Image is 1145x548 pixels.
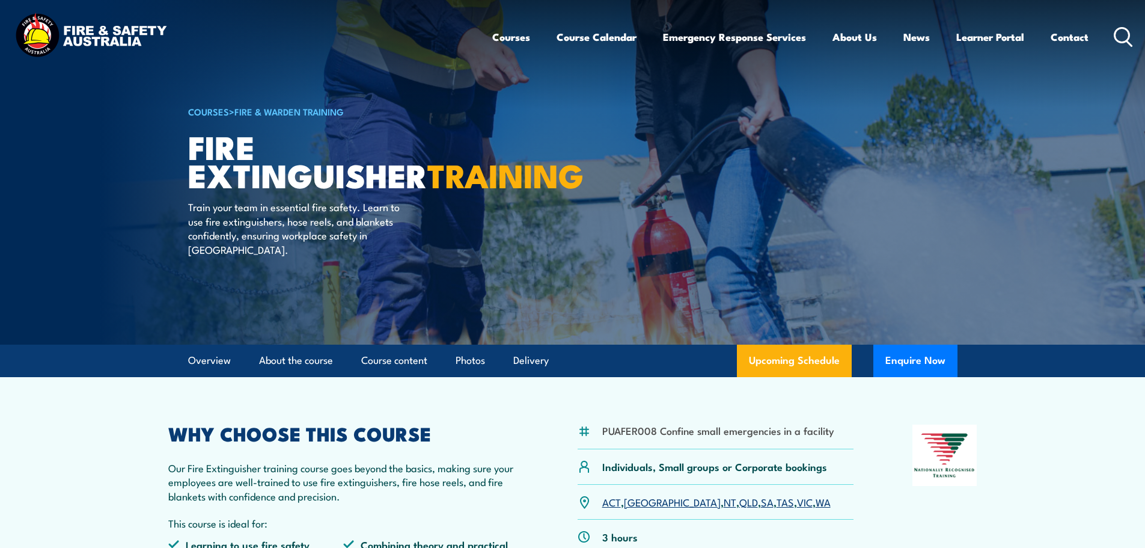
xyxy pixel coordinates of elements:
[602,460,827,473] p: Individuals, Small groups or Corporate bookings
[492,21,530,53] a: Courses
[832,21,877,53] a: About Us
[602,494,621,509] a: ACT
[168,461,519,503] p: Our Fire Extinguisher training course goes beyond the basics, making sure your employees are well...
[624,494,721,509] a: [GEOGRAPHIC_DATA]
[361,345,427,377] a: Course content
[602,530,638,544] p: 3 hours
[188,105,229,118] a: COURSES
[188,345,231,377] a: Overview
[602,423,834,437] li: PUAFER008 Confine small emergencies in a facility
[903,21,930,53] a: News
[1051,21,1089,53] a: Contact
[188,200,408,256] p: Train your team in essential fire safety. Learn to use fire extinguishers, hose reels, and blanke...
[602,495,831,509] p: , , , , , , ,
[797,494,813,509] a: VIC
[663,21,806,53] a: Emergency Response Services
[456,345,485,377] a: Photos
[188,104,485,119] h6: >
[234,105,344,118] a: Fire & Warden Training
[912,425,977,486] img: Nationally Recognised Training logo.
[259,345,333,377] a: About the course
[168,516,519,530] p: This course is ideal for:
[188,132,485,188] h1: Fire Extinguisher
[513,345,549,377] a: Delivery
[427,149,584,199] strong: TRAINING
[777,494,794,509] a: TAS
[956,21,1024,53] a: Learner Portal
[557,21,637,53] a: Course Calendar
[873,345,957,377] button: Enquire Now
[816,494,831,509] a: WA
[761,494,774,509] a: SA
[168,425,519,442] h2: WHY CHOOSE THIS COURSE
[739,494,758,509] a: QLD
[724,494,736,509] a: NT
[737,345,852,377] a: Upcoming Schedule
